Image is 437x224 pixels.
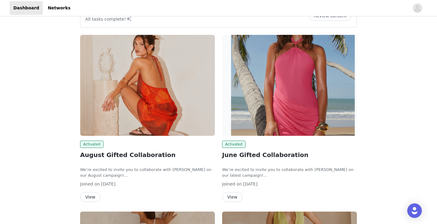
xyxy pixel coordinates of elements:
[80,167,215,179] p: We’re excited to invite you to collaborate with [PERSON_NAME] on our August campaign!
[44,1,74,15] a: Networks
[222,150,357,159] h2: June Gifted Collaboration
[222,195,242,199] a: View
[80,192,100,202] button: View
[80,182,100,186] span: Joined on
[80,141,103,148] span: Activated
[101,182,115,186] span: [DATE]
[415,3,420,13] div: avatar
[243,182,257,186] span: [DATE]
[10,1,43,15] a: Dashboard
[80,195,100,199] a: View
[222,192,242,202] button: View
[80,150,215,159] h2: August Gifted Collaboration
[85,15,132,22] p: All tasks complete!
[222,141,246,148] span: Activated
[222,167,357,179] p: We’re excited to invite you to collaborate with [PERSON_NAME] on our latest campaign!
[407,203,422,218] div: Open Intercom Messenger
[80,35,215,136] img: Peppermayo UK
[222,182,242,186] span: Joined on
[222,35,357,136] img: Peppermayo AUS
